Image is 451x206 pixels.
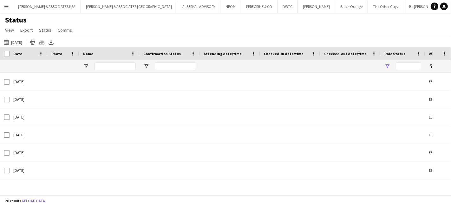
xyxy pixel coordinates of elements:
button: PEREGRINE & CO [241,0,278,13]
button: [PERSON_NAME] & ASSOCIATES KSA [13,0,81,13]
a: Export [18,26,35,34]
button: NEOM [220,0,241,13]
button: Open Filter Menu [384,63,390,69]
button: Open Filter Menu [143,63,149,69]
span: Comms [58,27,72,33]
button: [PERSON_NAME] & ASSOCIATES [GEOGRAPHIC_DATA] [81,0,177,13]
a: Comms [55,26,75,34]
app-action-btn: Crew files as ZIP [38,38,46,46]
div: [DATE] [10,73,48,90]
button: Black Orange [335,0,368,13]
app-action-btn: Print [29,38,36,46]
span: Export [20,27,33,33]
span: Checked-in date/time [264,51,304,56]
span: Confirmation Status [143,51,181,56]
span: Checked-out date/time [324,51,367,56]
div: [DATE] [10,126,48,144]
button: Reload data [21,197,46,204]
span: Name [83,51,93,56]
button: ALSERKAL ADVISORY [177,0,220,13]
a: Status [36,26,54,34]
div: [DATE] [10,162,48,179]
a: View [3,26,16,34]
app-action-btn: Export XLSX [47,38,55,46]
button: [DATE] [3,38,23,46]
div: [DATE] [10,108,48,126]
span: Date [13,51,22,56]
div: [DATE] [10,144,48,161]
button: [PERSON_NAME] [298,0,335,13]
span: View [5,27,14,33]
span: Status [39,27,51,33]
button: Open Filter Menu [429,63,435,69]
input: Name Filter Input [95,62,136,70]
span: Attending date/time [204,51,242,56]
button: DWTC [278,0,298,13]
button: Open Filter Menu [83,63,89,69]
div: [DATE] [10,91,48,108]
span: Photo [51,51,62,56]
span: Role Status [384,51,405,56]
button: The Other Guyz [368,0,404,13]
input: Confirmation Status Filter Input [155,62,196,70]
button: Be [PERSON_NAME] [404,0,446,13]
